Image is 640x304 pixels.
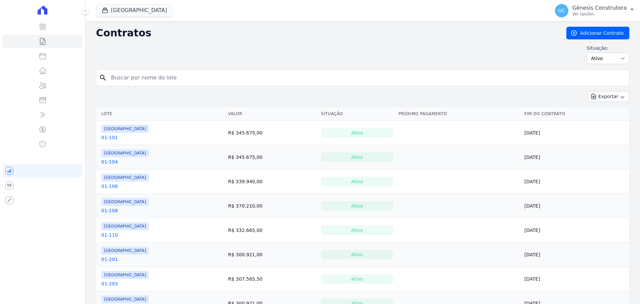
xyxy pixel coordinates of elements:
div: Ativo [321,201,393,211]
span: [GEOGRAPHIC_DATA] [101,271,149,279]
button: Exportar [587,91,629,102]
span: [GEOGRAPHIC_DATA] [101,222,149,230]
td: [DATE] [522,145,629,170]
div: Ativo [321,274,393,284]
span: [GEOGRAPHIC_DATA] [101,247,149,255]
div: Ativo [321,250,393,259]
td: R$ 300.921,00 [225,243,318,267]
th: Situação [318,107,396,121]
span: [GEOGRAPHIC_DATA] [101,295,149,303]
label: Situação: [587,45,629,51]
td: [DATE] [522,243,629,267]
button: GC Gênesis Construtora Ver opções [550,1,640,20]
a: 01-203 [101,280,118,287]
span: [GEOGRAPHIC_DATA] [101,125,149,133]
h2: Contratos [96,27,556,39]
a: 01-101 [101,134,118,141]
span: [GEOGRAPHIC_DATA] [101,149,149,157]
td: [DATE] [522,121,629,145]
button: [GEOGRAPHIC_DATA] [96,4,173,17]
td: R$ 339.940,00 [225,170,318,194]
td: [DATE] [522,267,629,291]
td: [DATE] [522,194,629,218]
td: R$ 332.665,00 [225,218,318,243]
a: 01-110 [101,232,118,238]
td: [DATE] [522,170,629,194]
th: Fim do Contrato [522,107,629,121]
span: [GEOGRAPHIC_DATA] [101,198,149,206]
div: Ativo [321,128,393,137]
th: Valor [225,107,318,121]
td: R$ 370.210,00 [225,194,318,218]
td: R$ 345.675,00 [225,121,318,145]
a: 01-108 [101,207,118,214]
a: 01-106 [101,183,118,190]
span: GC [558,8,565,13]
th: Lote [96,107,225,121]
div: Ativo [321,226,393,235]
a: 01-201 [101,256,118,263]
td: R$ 307.565,50 [225,267,318,291]
p: Gênesis Construtora [572,5,627,11]
span: [GEOGRAPHIC_DATA] [101,174,149,182]
p: Ver opções [572,11,627,17]
td: R$ 345.675,00 [225,145,318,170]
div: Ativo [321,177,393,186]
i: search [99,74,107,82]
th: Próximo Pagamento [396,107,522,121]
a: 01-104 [101,159,118,165]
td: [DATE] [522,218,629,243]
a: Adicionar Contrato [566,27,629,39]
input: Buscar por nome do lote [107,71,626,84]
div: Ativo [321,153,393,162]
